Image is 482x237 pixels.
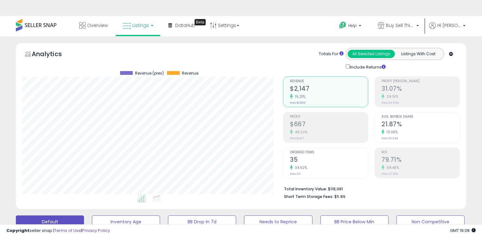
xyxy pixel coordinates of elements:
[339,21,347,29] i: Get Help
[6,227,29,234] strong: Copyright
[118,16,158,35] a: Listings
[334,16,368,36] a: Help
[341,63,393,70] div: Include Returns
[205,16,244,35] a: Settings
[386,22,415,29] span: Buy Sell This & That
[382,136,398,140] small: Prev: 19.34%
[382,115,460,119] span: Avg. Buybox Share
[290,136,304,140] small: Prev: $447
[382,172,398,176] small: Prev: 47.32%
[450,227,476,234] span: 2025-10-15 19:08 GMT
[384,165,399,170] small: 68.45%
[244,215,312,228] button: Needs to Reprice
[132,22,149,29] span: Listings
[320,215,389,228] button: BB Price Below Min
[6,228,110,234] div: seller snap | |
[293,94,305,99] small: 15.21%
[293,130,307,135] small: 49.22%
[175,22,195,29] span: DataHub
[382,80,460,83] span: Profit [PERSON_NAME]
[290,115,368,119] span: Profit
[395,50,442,58] button: Listings With Cost
[290,172,300,176] small: Prev: 26
[290,151,368,154] span: Ordered Items
[16,215,84,228] button: Default
[182,71,198,76] span: Revenue
[334,194,345,200] span: $5.89
[382,85,460,94] h2: 31.07%
[293,165,307,170] small: 34.62%
[290,121,368,129] h2: $667
[348,23,357,28] span: Help
[429,22,466,36] a: Hi [PERSON_NAME]
[290,80,368,83] span: Revenue
[54,227,81,234] a: Terms of Use
[284,194,333,199] b: Short Term Storage Fees:
[348,50,395,58] button: All Selected Listings
[437,22,461,29] span: Hi [PERSON_NAME]
[168,215,236,228] button: BB Drop in 7d
[164,16,200,35] a: DataHub
[290,156,368,165] h2: 35
[290,85,368,94] h2: $2,147
[396,215,465,228] button: Non Competitive
[92,215,160,228] button: Inventory Age
[195,19,206,25] div: Tooltip anchor
[382,156,460,165] h2: 79.71%
[290,101,305,105] small: Prev: $1,863
[373,16,424,36] a: Buy Sell This & That
[284,185,455,192] li: $118,981
[384,130,398,135] small: 13.08%
[384,94,398,99] small: 29.51%
[382,121,460,129] h2: 21.87%
[284,186,327,192] b: Total Inventory Value:
[32,49,74,60] h5: Analytics
[82,227,110,234] a: Privacy Policy
[135,71,164,76] span: Revenue (prev)
[382,151,460,154] span: ROI
[74,16,112,35] a: Overview
[87,22,108,29] span: Overview
[319,51,344,57] div: Totals For
[382,101,399,105] small: Prev: 23.99%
